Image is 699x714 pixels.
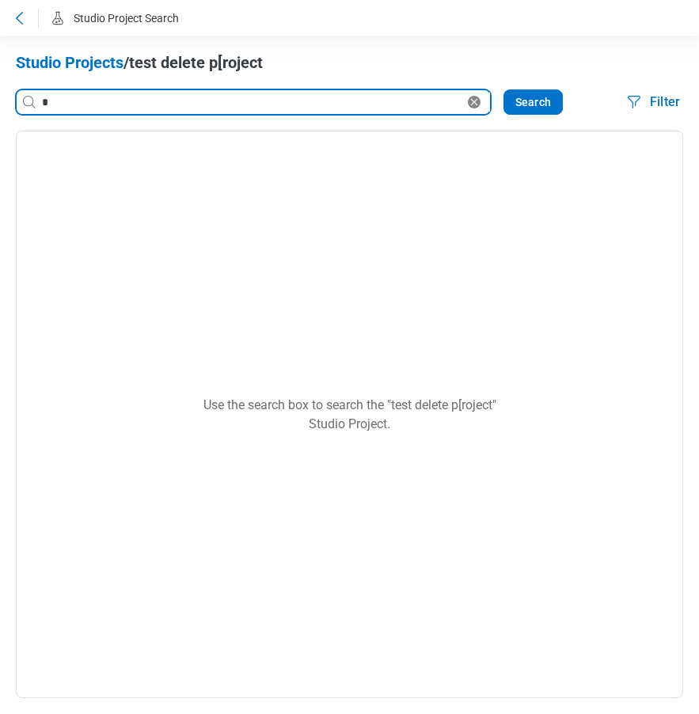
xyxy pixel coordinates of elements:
span: Studio Projects [16,53,123,72]
div: Clear searchSearch [16,89,596,115]
span: Filter [650,93,680,112]
div: test delete p[roject [16,51,683,89]
button: Search [503,89,563,115]
button: Filter [618,89,686,115]
span: / [123,53,129,72]
span: Studio Project Search [74,12,179,25]
div: Use the search box to search the "test delete p[roject" Studio Project. [192,396,508,434]
div: Clear search [465,93,490,112]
